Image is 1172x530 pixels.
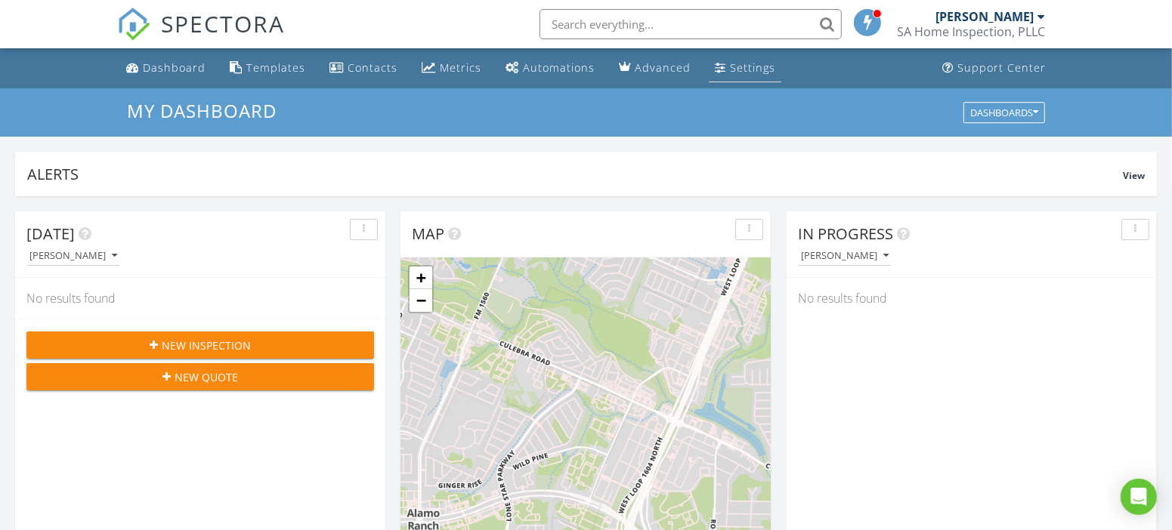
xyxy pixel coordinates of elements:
[970,107,1038,118] div: Dashboards
[323,54,404,82] a: Contacts
[412,223,444,244] span: Map
[897,24,1045,39] div: SA Home Inspection, PLLC
[26,331,374,359] button: New Inspection
[801,251,889,261] div: [PERSON_NAME]
[161,8,285,39] span: SPECTORA
[730,60,775,75] div: Settings
[246,60,305,75] div: Templates
[27,164,1123,184] div: Alerts
[540,9,842,39] input: Search everything...
[117,20,285,52] a: SPECTORA
[162,337,251,353] span: New Inspection
[613,54,697,82] a: Advanced
[410,267,432,289] a: Zoom in
[935,9,1034,24] div: [PERSON_NAME]
[787,278,1157,319] div: No results found
[15,278,385,319] div: No results found
[1121,479,1157,515] div: Open Intercom Messenger
[936,54,1052,82] a: Support Center
[127,98,277,123] span: My Dashboard
[523,60,595,75] div: Automations
[26,223,75,244] span: [DATE]
[1123,169,1145,182] span: View
[26,363,374,390] button: New Quote
[709,54,781,82] a: Settings
[117,8,150,41] img: The Best Home Inspection Software - Spectora
[798,246,892,267] button: [PERSON_NAME]
[963,102,1045,123] button: Dashboards
[224,54,311,82] a: Templates
[348,60,397,75] div: Contacts
[26,246,120,267] button: [PERSON_NAME]
[635,60,691,75] div: Advanced
[440,60,481,75] div: Metrics
[798,223,893,244] span: In Progress
[416,54,487,82] a: Metrics
[175,369,238,385] span: New Quote
[957,60,1046,75] div: Support Center
[410,289,432,312] a: Zoom out
[143,60,206,75] div: Dashboard
[499,54,601,82] a: Automations (Basic)
[120,54,212,82] a: Dashboard
[29,251,117,261] div: [PERSON_NAME]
